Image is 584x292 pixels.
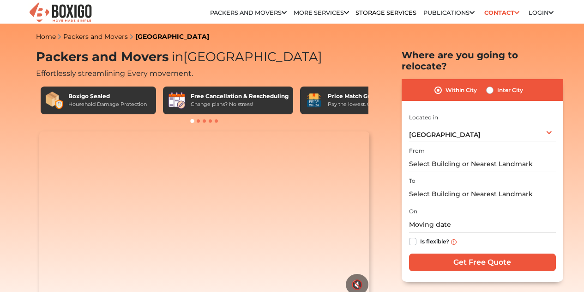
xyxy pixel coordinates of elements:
[36,69,193,78] span: Effortlessly streamlining Every movement.
[45,91,64,110] img: Boxigo Sealed
[68,100,147,108] div: Household Damage Protection
[355,9,416,16] a: Storage Services
[210,9,287,16] a: Packers and Movers
[36,32,56,41] a: Home
[328,100,398,108] div: Pay the lowest. Guaranteed!
[451,239,457,245] img: info
[497,85,523,96] label: Inter City
[36,50,373,65] h1: Packers and Movers
[294,9,349,16] a: More services
[409,177,415,185] label: To
[169,49,322,64] span: [GEOGRAPHIC_DATA]
[191,100,289,108] div: Change plans? No stress!
[446,85,477,96] label: Within City
[191,92,289,100] div: Free Cancellation & Rescheduling
[168,91,186,110] img: Free Cancellation & Rescheduling
[68,92,147,100] div: Boxigo Sealed
[409,186,556,202] input: Select Building or Nearest Landmark
[409,130,481,139] span: [GEOGRAPHIC_DATA]
[481,6,522,20] a: Contact
[28,1,93,24] img: Boxigo
[409,113,438,122] label: Located in
[529,9,554,16] a: Login
[409,207,417,216] label: On
[328,92,398,100] div: Price Match Guarantee
[135,32,209,41] a: [GEOGRAPHIC_DATA]
[409,217,556,233] input: Moving date
[409,254,556,271] input: Get Free Quote
[420,236,449,246] label: Is flexible?
[402,50,563,72] h2: Where are you going to relocate?
[409,147,425,155] label: From
[423,9,475,16] a: Publications
[409,156,556,172] input: Select Building or Nearest Landmark
[172,49,183,64] span: in
[63,32,128,41] a: Packers and Movers
[305,91,323,110] img: Price Match Guarantee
